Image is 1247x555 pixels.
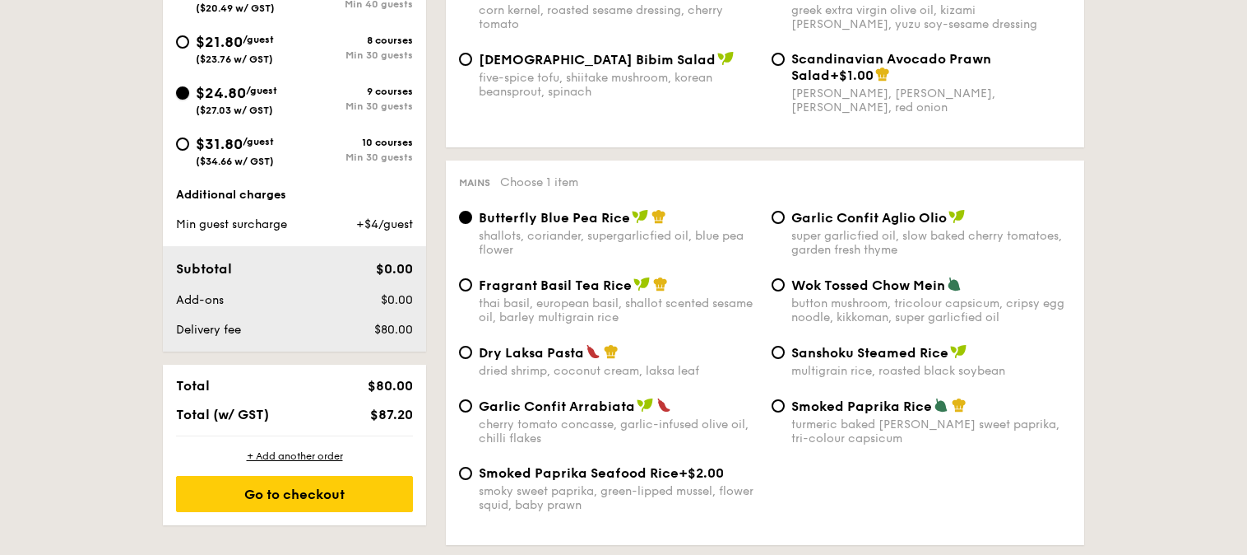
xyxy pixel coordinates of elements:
div: five-spice tofu, shiitake mushroom, korean beansprout, spinach [479,71,758,99]
div: thai basil, european basil, shallot scented sesame oil, barley multigrain rice [479,296,758,324]
div: Additional charges [176,187,413,203]
div: smoky sweet paprika, green-lipped mussel, flower squid, baby prawn [479,484,758,512]
input: Garlic Confit Arrabiatacherry tomato concasse, garlic-infused olive oil, chilli flakes [459,399,472,413]
span: Smoked Paprika Seafood Rice [479,465,679,481]
img: icon-vegetarian.fe4039eb.svg [947,277,962,291]
img: icon-chef-hat.a58ddaea.svg [875,67,890,82]
span: Wok Tossed Chow Mein [791,277,945,293]
div: [PERSON_NAME], [PERSON_NAME], [PERSON_NAME], red onion [791,86,1071,114]
div: 10 courses [294,137,413,148]
span: Subtotal [176,261,232,277]
span: ($27.03 w/ GST) [196,105,273,116]
span: ($34.66 w/ GST) [196,156,274,167]
span: $31.80 [196,135,243,153]
input: Smoked Paprika Seafood Rice+$2.00smoky sweet paprika, green-lipped mussel, flower squid, baby prawn [459,467,472,480]
div: corn kernel, roasted sesame dressing, cherry tomato [479,3,758,31]
span: ($20.49 w/ GST) [196,2,275,14]
span: $80.00 [368,378,413,394]
div: Min 30 guests [294,152,413,163]
span: Total (w/ GST) [176,407,269,422]
span: $24.80 [196,84,246,102]
img: icon-vegan.f8ff3823.svg [633,277,650,291]
span: Scandinavian Avocado Prawn Salad [791,51,991,83]
div: dried shrimp, coconut cream, laksa leaf [479,364,758,378]
span: +$1.00 [830,68,874,83]
div: super garlicfied oil, slow baked cherry tomatoes, garden fresh thyme [791,229,1071,257]
span: $80.00 [374,323,413,337]
span: Garlic Confit Arrabiata [479,399,635,414]
span: Add-ons [176,293,224,307]
img: icon-spicy.37a8142b.svg [656,398,671,413]
span: [DEMOGRAPHIC_DATA] Bibim Salad [479,52,716,68]
div: 8 courses [294,35,413,46]
img: icon-chef-hat.a58ddaea.svg [952,398,967,413]
input: Garlic Confit Aglio Oliosuper garlicfied oil, slow baked cherry tomatoes, garden fresh thyme [772,211,785,224]
span: Butterfly Blue Pea Rice [479,210,630,226]
span: $87.20 [370,407,413,422]
div: greek extra virgin olive oil, kizami [PERSON_NAME], yuzu soy-sesame dressing [791,3,1071,31]
span: Dry Laksa Pasta [479,345,584,361]
input: Scandinavian Avocado Prawn Salad+$1.00[PERSON_NAME], [PERSON_NAME], [PERSON_NAME], red onion [772,53,785,66]
div: 9 courses [294,86,413,97]
input: Smoked Paprika Riceturmeric baked [PERSON_NAME] sweet paprika, tri-colour capsicum [772,399,785,413]
span: +$2.00 [679,465,724,481]
input: Fragrant Basil Tea Ricethai basil, european basil, shallot scented sesame oil, barley multigrain ... [459,278,472,291]
img: icon-chef-hat.a58ddaea.svg [651,209,666,224]
span: $0.00 [376,261,413,277]
input: Butterfly Blue Pea Riceshallots, coriander, supergarlicfied oil, blue pea flower [459,211,472,224]
img: icon-chef-hat.a58ddaea.svg [604,344,619,359]
span: /guest [246,85,277,96]
div: multigrain rice, roasted black soybean [791,364,1071,378]
img: icon-vegan.f8ff3823.svg [717,51,734,66]
span: Total [176,378,210,394]
span: Mains [459,177,490,189]
div: Min 30 guests [294,100,413,112]
span: Delivery fee [176,323,241,337]
span: Smoked Paprika Rice [791,399,932,414]
div: Min 30 guests [294,49,413,61]
span: Garlic Confit Aglio Olio [791,210,947,226]
span: /guest [243,34,274,45]
span: ($23.76 w/ GST) [196,54,273,65]
span: +$4/guest [356,217,413,231]
img: icon-vegan.f8ff3823.svg [948,209,965,224]
input: [DEMOGRAPHIC_DATA] Bibim Saladfive-spice tofu, shiitake mushroom, korean beansprout, spinach [459,53,472,66]
img: icon-vegan.f8ff3823.svg [632,209,648,224]
img: icon-vegetarian.fe4039eb.svg [934,398,948,413]
span: /guest [243,136,274,147]
span: $0.00 [381,293,413,307]
div: Go to checkout [176,476,413,512]
img: icon-vegan.f8ff3823.svg [637,398,653,413]
input: $31.80/guest($34.66 w/ GST)10 coursesMin 30 guests [176,138,189,151]
input: $21.80/guest($23.76 w/ GST)8 coursesMin 30 guests [176,35,189,49]
img: icon-vegan.f8ff3823.svg [950,344,967,359]
span: Choose 1 item [500,175,578,189]
div: button mushroom, tricolour capsicum, cripsy egg noodle, kikkoman, super garlicfied oil [791,296,1071,324]
div: cherry tomato concasse, garlic-infused olive oil, chilli flakes [479,417,758,445]
span: Sanshoku Steamed Rice [791,345,948,361]
img: icon-spicy.37a8142b.svg [586,344,600,359]
input: Dry Laksa Pastadried shrimp, coconut cream, laksa leaf [459,346,472,359]
div: turmeric baked [PERSON_NAME] sweet paprika, tri-colour capsicum [791,417,1071,445]
img: icon-chef-hat.a58ddaea.svg [653,277,668,291]
span: Min guest surcharge [176,217,287,231]
span: Fragrant Basil Tea Rice [479,277,632,293]
input: Wok Tossed Chow Meinbutton mushroom, tricolour capsicum, cripsy egg noodle, kikkoman, super garli... [772,278,785,291]
div: + Add another order [176,450,413,463]
div: shallots, coriander, supergarlicfied oil, blue pea flower [479,229,758,257]
span: $21.80 [196,33,243,51]
input: $24.80/guest($27.03 w/ GST)9 coursesMin 30 guests [176,86,189,100]
input: Sanshoku Steamed Ricemultigrain rice, roasted black soybean [772,346,785,359]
